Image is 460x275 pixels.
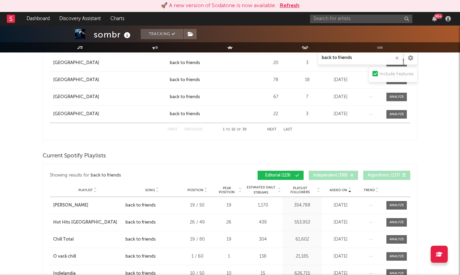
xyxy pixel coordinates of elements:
div: 1 [216,253,242,260]
div: [DATE] [323,236,357,243]
a: [GEOGRAPHIC_DATA] [53,60,166,66]
div: 21,185 [284,253,320,260]
div: 67 [260,94,291,101]
span: Independent ( 388 ) [313,173,348,178]
div: Include Features [380,70,414,78]
button: Last [283,128,292,132]
div: Chill Total [53,236,74,243]
div: 439 [245,219,281,226]
div: back to friends [170,94,200,101]
div: back to friends [170,111,200,118]
div: 🚀 A new version of Sodatone is now available. [161,2,276,10]
div: 1 / 60 [182,253,213,260]
button: Editorial(119) [258,171,304,180]
a: [GEOGRAPHIC_DATA] [53,77,166,83]
div: [DATE] [323,253,357,260]
div: [DATE] [323,77,357,83]
a: Chill Total [53,236,122,243]
div: [DATE] [323,111,357,118]
span: Added On [329,188,347,192]
div: Hot Hits [GEOGRAPHIC_DATA] [53,219,117,226]
span: to [226,128,230,131]
div: [GEOGRAPHIC_DATA] [53,77,99,83]
div: 19 / 50 [182,202,213,209]
div: 26 / 49 [182,219,213,226]
div: 18 [294,77,320,83]
a: back to friends [170,60,257,66]
button: Refresh [280,2,300,10]
span: Estimated Daily Streams [245,185,277,195]
a: back to friends [170,77,257,83]
button: Independent(388) [309,171,358,180]
a: [GEOGRAPHIC_DATA] [53,111,166,118]
div: 20 [260,60,291,66]
div: 1 10 39 [216,126,254,134]
div: O vară chill [53,253,76,260]
div: back to friends [91,171,121,180]
div: 22 [260,111,291,118]
a: [PERSON_NAME] [53,202,122,209]
div: 19 / 80 [182,236,213,243]
a: Charts [106,12,129,26]
span: Playlist Followers [284,186,316,194]
a: back to friends [170,94,257,101]
span: of [237,128,241,131]
div: 354,788 [284,202,320,209]
span: Position [187,188,203,192]
span: Peak Position [216,186,237,194]
span: Current Spotify Playlists [43,152,106,160]
div: 78 [260,77,291,83]
div: 19 [216,236,242,243]
div: 7 [294,94,320,101]
button: 99+ [432,16,437,21]
div: [DATE] [323,219,357,226]
a: back to friends [170,111,257,118]
div: sombr [94,29,132,40]
div: back to friends [125,236,156,243]
div: [GEOGRAPHIC_DATA] [53,94,99,101]
div: 3 [294,111,320,118]
button: Tracking [141,29,183,39]
a: Hot Hits [GEOGRAPHIC_DATA] [53,219,122,226]
div: [PERSON_NAME] [53,202,88,209]
div: [DATE] [323,202,357,209]
div: 19 [216,202,242,209]
div: [GEOGRAPHIC_DATA] [53,111,99,118]
button: First [168,128,178,132]
div: back to friends [125,219,156,226]
div: back to friends [170,77,200,83]
span: Song [145,188,155,192]
span: Playlist [78,188,93,192]
div: 1,170 [245,202,281,209]
div: 61,602 [284,236,320,243]
input: Search for artists [310,15,412,23]
span: Editorial ( 119 ) [262,173,293,178]
div: 304 [245,236,281,243]
input: Search Playlists/Charts [318,51,403,65]
a: Dashboard [22,12,55,26]
div: back to friends [125,202,156,209]
button: Previous [184,128,202,132]
div: 138 [245,253,281,260]
a: [GEOGRAPHIC_DATA] [53,94,166,101]
div: Showing results for [50,171,230,180]
div: [DATE] [323,94,357,101]
div: [GEOGRAPHIC_DATA] [53,60,99,66]
button: Algorithmic(137) [363,171,410,180]
a: O vară chill [53,253,122,260]
button: Next [267,128,277,132]
span: Algorithmic ( 137 ) [368,173,400,178]
div: back to friends [125,253,156,260]
span: Trend [364,188,375,192]
a: Discovery Assistant [55,12,106,26]
div: 553,953 [284,219,320,226]
div: 99 + [434,14,443,19]
div: back to friends [170,60,200,66]
div: 26 [216,219,242,226]
div: 3 [294,60,320,66]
